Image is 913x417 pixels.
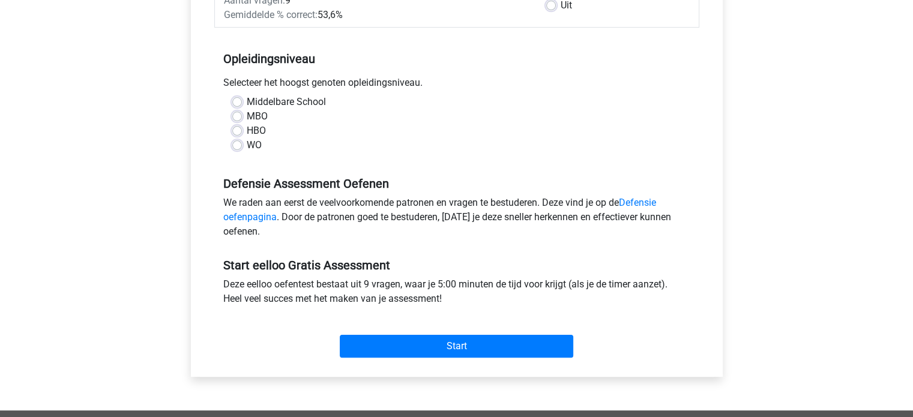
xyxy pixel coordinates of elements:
[214,76,699,95] div: Selecteer het hoogst genoten opleidingsniveau.
[224,9,318,20] span: Gemiddelde % correct:
[223,258,690,272] h5: Start eelloo Gratis Assessment
[223,176,690,191] h5: Defensie Assessment Oefenen
[223,47,690,71] h5: Opleidingsniveau
[247,95,326,109] label: Middelbare School
[214,277,699,311] div: Deze eelloo oefentest bestaat uit 9 vragen, waar je 5:00 minuten de tijd voor krijgt (als je de t...
[247,138,262,152] label: WO
[340,335,573,358] input: Start
[215,8,537,22] div: 53,6%
[214,196,699,244] div: We raden aan eerst de veelvoorkomende patronen en vragen te bestuderen. Deze vind je op de . Door...
[247,124,266,138] label: HBO
[247,109,268,124] label: MBO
